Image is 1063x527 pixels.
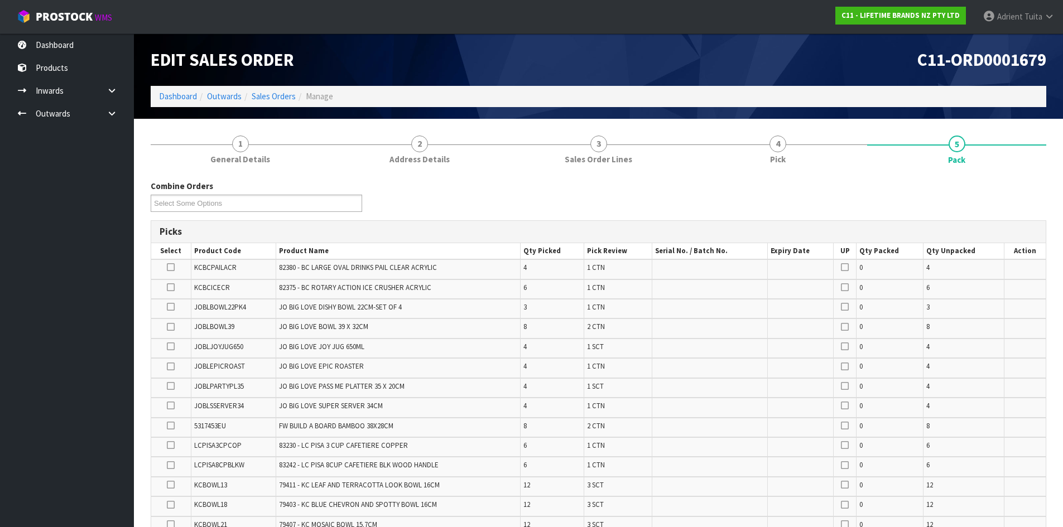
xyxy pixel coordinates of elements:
[859,342,863,351] span: 0
[151,180,213,192] label: Combine Orders
[232,136,249,152] span: 1
[997,11,1023,22] span: Adrient
[151,49,294,71] span: Edit Sales Order
[1004,243,1046,259] th: Action
[926,342,930,351] span: 4
[194,441,242,450] span: LCPISA3CPCOP
[834,243,857,259] th: UP
[587,361,605,371] span: 1 CTN
[584,243,652,259] th: Pick Review
[926,480,933,490] span: 12
[523,322,527,331] span: 8
[949,136,965,152] span: 5
[859,263,863,272] span: 0
[523,500,530,509] span: 12
[17,9,31,23] img: cube-alt.png
[523,460,527,470] span: 6
[194,401,244,410] span: JOBLSSERVER34
[917,49,1046,71] span: C11-ORD0001679
[859,361,863,371] span: 0
[279,322,368,331] span: JO BIG LOVE BOWL 39 X 32CM
[279,460,439,470] span: 83242 - LC PISA 8CUP CAFETIERE BLK WOOD HANDLE
[926,322,930,331] span: 8
[36,9,93,24] span: ProStock
[770,153,786,165] span: Pick
[587,302,605,312] span: 1 CTN
[859,500,863,509] span: 0
[276,243,520,259] th: Product Name
[859,441,863,450] span: 0
[279,480,440,490] span: 79411 - KC LEAF AND TERRACOTTA LOOK BOWL 16CM
[160,226,1037,237] h3: Picks
[590,136,607,152] span: 3
[587,381,604,391] span: 1 SCT
[926,441,930,450] span: 6
[523,302,527,312] span: 3
[859,302,863,312] span: 0
[587,263,605,272] span: 1 CTN
[523,381,527,391] span: 4
[859,401,863,410] span: 0
[523,283,527,292] span: 6
[587,401,605,410] span: 1 CTN
[523,361,527,371] span: 4
[859,480,863,490] span: 0
[652,243,767,259] th: Serial No. / Batch No.
[587,322,605,331] span: 2 CTN
[859,421,863,431] span: 0
[767,243,834,259] th: Expiry Date
[926,361,930,371] span: 4
[194,381,244,391] span: JOBLPARTYPL35
[279,361,364,371] span: JO BIG LOVE EPIC ROASTER
[191,243,276,259] th: Product Code
[252,91,296,101] a: Sales Orders
[389,153,450,165] span: Address Details
[194,322,234,331] span: JOBLBOWL39
[926,500,933,509] span: 12
[926,381,930,391] span: 4
[194,342,243,351] span: JOBLJOYJUG650
[279,500,437,509] span: 79403 - KC BLUE CHEVRON AND SPOTTY BOWL 16CM
[859,322,863,331] span: 0
[926,421,930,431] span: 8
[587,421,605,431] span: 2 CTN
[523,480,530,490] span: 12
[926,460,930,470] span: 6
[523,263,527,272] span: 4
[565,153,632,165] span: Sales Order Lines
[841,11,960,20] strong: C11 - LIFETIME BRANDS NZ PTY LTD
[857,243,923,259] th: Qty Packed
[587,283,605,292] span: 1 CTN
[523,401,527,410] span: 4
[587,460,605,470] span: 1 CTN
[194,361,245,371] span: JOBLEPICROAST
[411,136,428,152] span: 2
[159,91,197,101] a: Dashboard
[769,136,786,152] span: 4
[95,12,112,23] small: WMS
[279,381,405,391] span: JO BIG LOVE PASS ME PLATTER 35 X 20CM
[587,480,604,490] span: 3 SCT
[279,263,437,272] span: 82380 - BC LARGE OVAL DRINKS PAIL CLEAR ACRYLIC
[926,263,930,272] span: 4
[926,302,930,312] span: 3
[194,480,227,490] span: KCBOWL13
[1024,11,1042,22] span: Tuita
[523,441,527,450] span: 6
[151,243,191,259] th: Select
[859,381,863,391] span: 0
[859,460,863,470] span: 0
[279,283,431,292] span: 82375 - BC ROTARY ACTION ICE CRUSHER ACRYLIC
[835,7,966,25] a: C11 - LIFETIME BRANDS NZ PTY LTD
[279,401,383,410] span: JO BIG LOVE SUPER SERVER 34CM
[194,283,230,292] span: KCBCICECR
[194,263,237,272] span: KCBCPAILACR
[587,441,605,450] span: 1 CTN
[279,302,402,312] span: JO BIG LOVE DISHY BOWL 22CM-SET OF 4
[194,460,244,470] span: LCPISA8CPBLKW
[923,243,1004,259] th: Qty Unpacked
[207,91,242,101] a: Outwards
[948,154,965,166] span: Pack
[523,421,527,431] span: 8
[279,421,393,431] span: FW BUILD A BOARD BAMBOO 38X28CM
